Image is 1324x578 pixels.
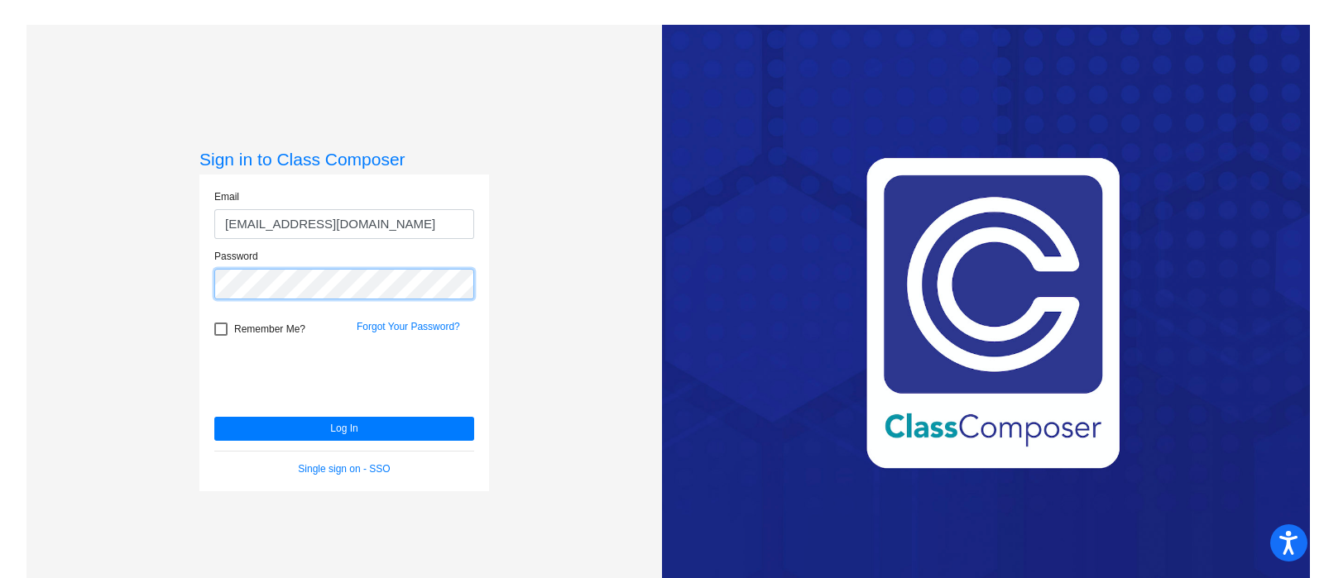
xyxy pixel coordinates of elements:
label: Password [214,249,258,264]
a: Single sign on - SSO [298,463,390,475]
a: Forgot Your Password? [357,321,460,332]
h3: Sign in to Class Composer [199,149,489,170]
label: Email [214,189,239,204]
iframe: reCAPTCHA [214,344,466,408]
span: Remember Me? [234,319,305,339]
button: Log In [214,417,474,441]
